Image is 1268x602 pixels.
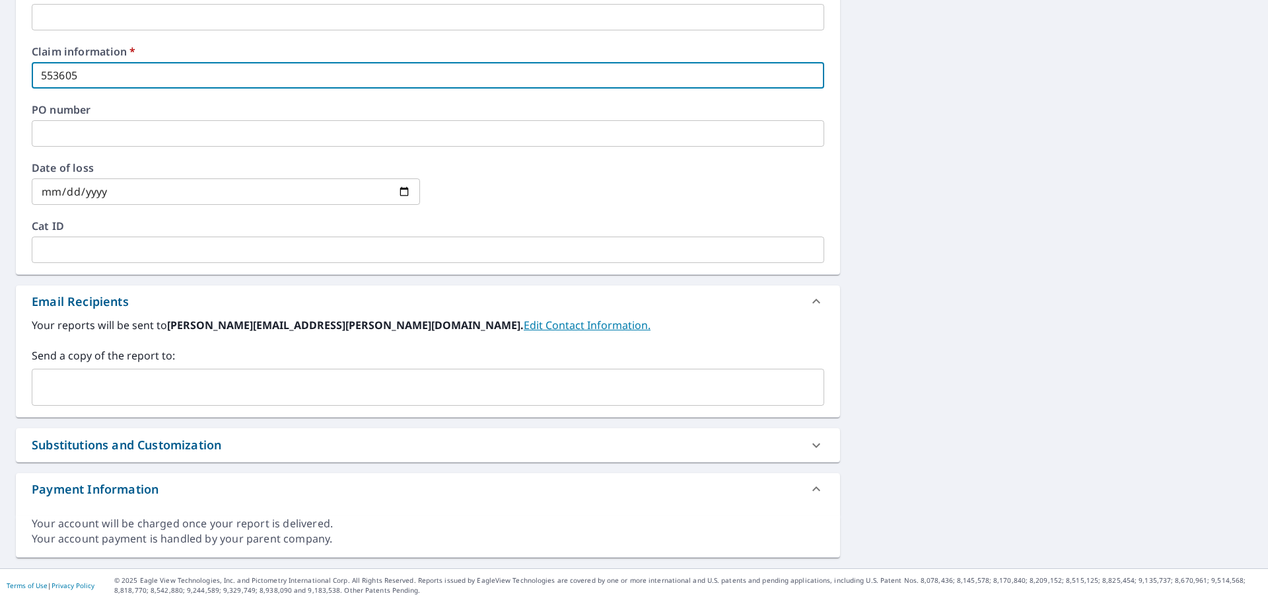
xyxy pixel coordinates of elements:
a: EditContactInfo [524,318,651,332]
div: Substitutions and Customization [32,436,221,454]
div: Payment Information [32,480,158,498]
div: Your account payment is handled by your parent company. [32,531,824,546]
a: Privacy Policy [52,581,94,590]
b: [PERSON_NAME][EMAIL_ADDRESS][PERSON_NAME][DOMAIN_NAME]. [167,318,524,332]
div: Email Recipients [32,293,129,311]
label: Cat ID [32,221,824,231]
label: Date of loss [32,163,420,173]
p: | [7,582,94,589]
div: Email Recipients [16,285,840,317]
a: Terms of Use [7,581,48,590]
div: Substitutions and Customization [16,428,840,462]
label: Send a copy of the report to: [32,348,824,363]
div: Payment Information [16,473,840,505]
div: Your account will be charged once your report is delivered. [32,516,824,531]
p: © 2025 Eagle View Technologies, Inc. and Pictometry International Corp. All Rights Reserved. Repo... [114,576,1261,595]
label: PO number [32,104,824,115]
label: Claim information [32,46,824,57]
label: Your reports will be sent to [32,317,824,333]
